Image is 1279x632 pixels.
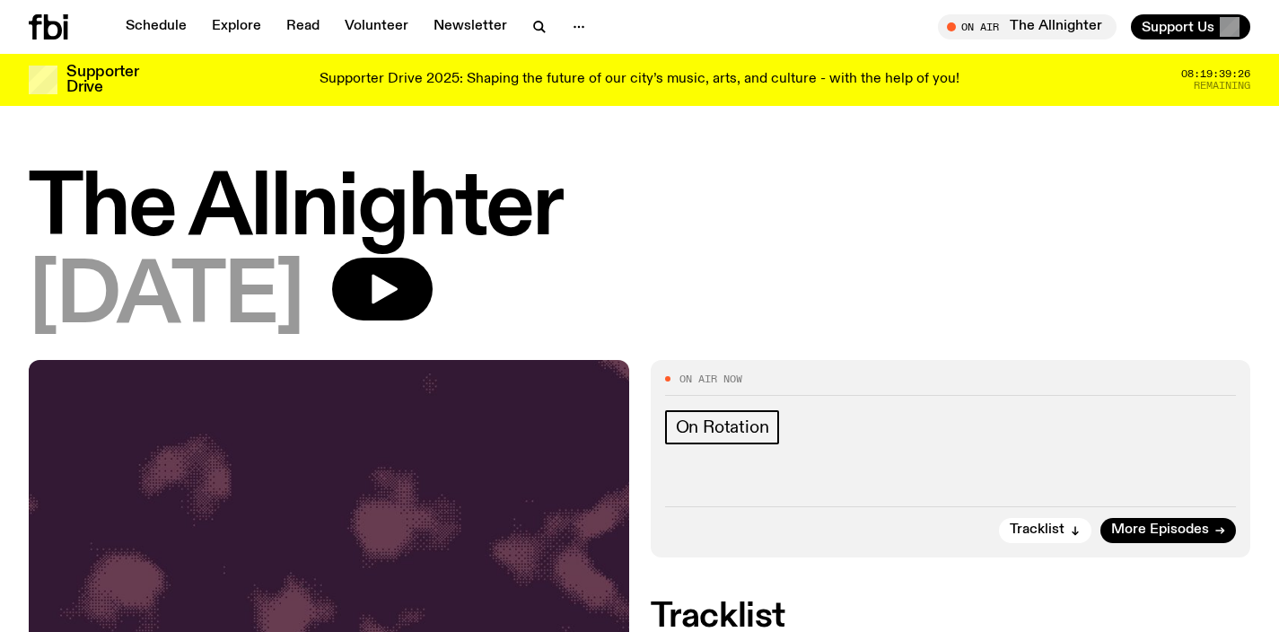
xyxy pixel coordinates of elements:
[1181,69,1250,79] span: 08:19:39:26
[938,14,1117,39] button: On AirThe Allnighter
[276,14,330,39] a: Read
[1142,19,1214,35] span: Support Us
[115,14,197,39] a: Schedule
[29,258,303,338] span: [DATE]
[1010,523,1064,537] span: Tracklist
[999,518,1091,543] button: Tracklist
[29,170,1250,250] h1: The Allnighter
[66,65,138,95] h3: Supporter Drive
[665,410,780,444] a: On Rotation
[679,374,742,384] span: On Air Now
[1194,81,1250,91] span: Remaining
[1100,518,1236,543] a: More Episodes
[1111,523,1209,537] span: More Episodes
[320,72,959,88] p: Supporter Drive 2025: Shaping the future of our city’s music, arts, and culture - with the help o...
[334,14,419,39] a: Volunteer
[423,14,518,39] a: Newsletter
[676,417,769,437] span: On Rotation
[201,14,272,39] a: Explore
[1131,14,1250,39] button: Support Us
